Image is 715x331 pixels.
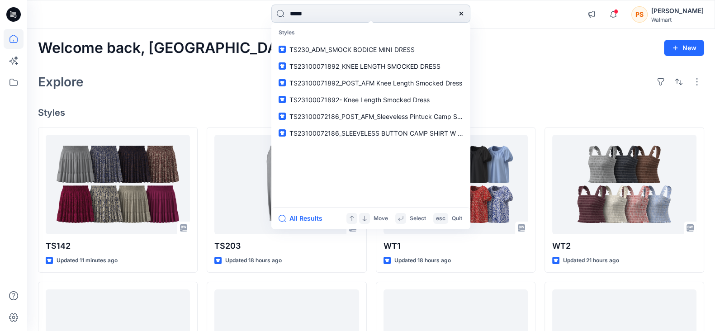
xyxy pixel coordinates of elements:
[273,125,469,142] a: TS23100072186_SLEEVELESS BUTTON CAMP SHIRT W / PINTUCKS
[38,107,704,118] h4: Styles
[214,240,359,252] p: TS203
[46,240,190,252] p: TS142
[273,24,469,41] p: Styles
[289,96,430,104] span: TS23100071892- Knee Length Smocked Dress
[651,16,704,23] div: Walmart
[289,79,462,87] span: TS23100071892_POST_AFM Knee Length Smocked Dress
[38,75,84,89] h2: Explore
[289,46,415,53] span: TS230_ADM_SMOCK BODICE MINI DRESS
[46,135,190,234] a: TS142
[384,240,528,252] p: WT1
[563,256,619,265] p: Updated 21 hours ago
[273,41,469,58] a: TS230_ADM_SMOCK BODICE MINI DRESS
[452,214,462,223] p: Quit
[664,40,704,56] button: New
[374,214,388,223] p: Move
[289,113,467,120] span: TS23100072186_POST_AFM_Sleeveless Pintuck Camp Shirt
[552,135,696,234] a: WT2
[631,6,648,23] div: PS
[273,75,469,91] a: TS23100071892_POST_AFM Knee Length Smocked Dress
[289,62,440,70] span: TS23100071892_KNEE LENGTH SMOCKED DRESS
[38,40,300,57] h2: Welcome back, [GEOGRAPHIC_DATA]
[651,5,704,16] div: [PERSON_NAME]
[410,214,426,223] p: Select
[436,214,445,223] p: esc
[225,256,282,265] p: Updated 18 hours ago
[279,213,328,224] button: All Results
[57,256,118,265] p: Updated 11 minutes ago
[273,108,469,125] a: TS23100072186_POST_AFM_Sleeveless Pintuck Camp Shirt
[394,256,451,265] p: Updated 18 hours ago
[552,240,696,252] p: WT2
[273,91,469,108] a: TS23100071892- Knee Length Smocked Dress
[289,129,494,137] span: TS23100072186_SLEEVELESS BUTTON CAMP SHIRT W / PINTUCKS
[214,135,359,234] a: TS203
[273,58,469,75] a: TS23100071892_KNEE LENGTH SMOCKED DRESS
